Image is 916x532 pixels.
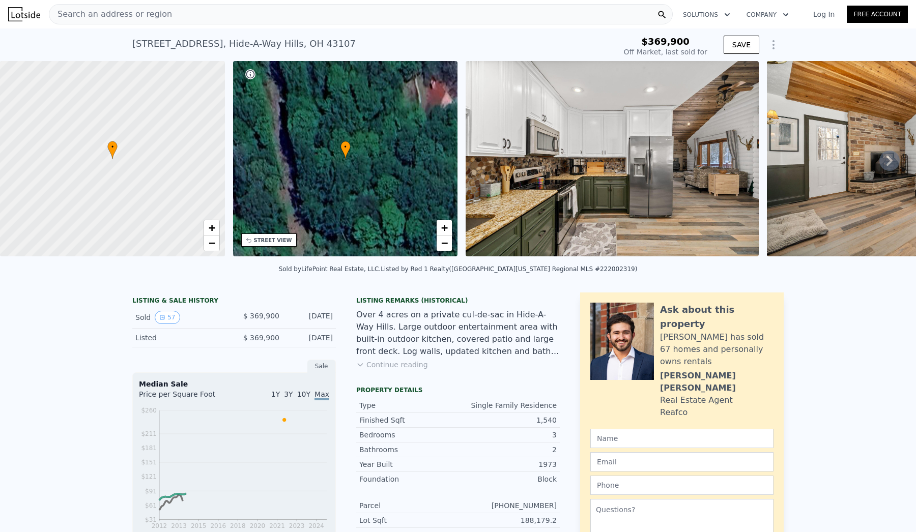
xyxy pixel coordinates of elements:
[288,311,333,324] div: [DATE]
[132,37,356,51] div: [STREET_ADDRESS] , Hide-A-Way Hills , OH 43107
[269,522,285,529] tspan: 2021
[590,476,774,495] input: Phone
[359,474,458,484] div: Foundation
[49,8,172,20] span: Search an address or region
[340,142,351,152] span: •
[107,141,118,159] div: •
[660,394,733,406] div: Real Estate Agent
[135,333,226,343] div: Listed
[271,390,280,398] span: 1Y
[210,522,226,529] tspan: 2016
[847,6,908,23] a: Free Account
[145,516,157,523] tspan: $31
[141,473,157,480] tspan: $121
[437,220,452,235] a: Zoom in
[724,36,759,54] button: SAVE
[250,522,266,529] tspan: 2020
[139,379,329,389] div: Median Sale
[356,386,560,394] div: Property details
[359,415,458,425] div: Finished Sqft
[466,61,759,256] img: Sale: 141404174 Parcel: 118542571
[141,430,157,437] tspan: $211
[314,390,329,400] span: Max
[441,237,448,249] span: −
[208,221,215,234] span: +
[145,502,157,509] tspan: $61
[458,415,557,425] div: 1,540
[340,141,351,159] div: •
[660,370,774,394] div: [PERSON_NAME] [PERSON_NAME]
[152,522,167,529] tspan: 2012
[458,430,557,440] div: 3
[675,6,738,24] button: Solutions
[359,430,458,440] div: Bedrooms
[254,237,292,244] div: STREET VIEW
[141,445,157,452] tspan: $181
[145,488,157,495] tspan: $91
[458,500,557,511] div: [PHONE_NUMBER]
[141,459,157,466] tspan: $151
[230,522,246,529] tspan: 2018
[458,515,557,525] div: 188,179.2
[458,400,557,410] div: Single Family Residence
[359,459,458,469] div: Year Built
[132,297,336,307] div: LISTING & SALE HISTORY
[458,459,557,469] div: 1973
[660,331,774,368] div: [PERSON_NAME] has sold 67 homes and personally owns rentals
[359,515,458,525] div: Lot Sqft
[8,7,40,21] img: Lotside
[308,522,324,529] tspan: 2024
[243,312,279,320] span: $ 369,900
[763,35,784,55] button: Show Options
[660,406,688,419] div: Reafco
[660,303,774,331] div: Ask about this property
[356,309,560,358] div: Over 4 acres on a private cul-de-sac in Hide-A-Way Hills. Large outdoor entertainment area with b...
[437,235,452,251] a: Zoom out
[356,297,560,305] div: Listing Remarks (Historical)
[243,334,279,342] span: $ 369,900
[441,221,448,234] span: +
[801,9,847,19] a: Log In
[359,500,458,511] div: Parcel
[641,36,690,47] span: $369,900
[191,522,207,529] tspan: 2015
[359,400,458,410] div: Type
[279,265,381,273] div: Sold by LifePoint Real Estate, LLC .
[289,522,305,529] tspan: 2023
[284,390,293,398] span: 3Y
[139,389,234,405] div: Price per Square Foot
[141,407,157,414] tspan: $260
[135,311,226,324] div: Sold
[204,220,219,235] a: Zoom in
[307,360,336,373] div: Sale
[204,235,219,251] a: Zoom out
[297,390,310,398] span: 10Y
[208,237,215,249] span: −
[381,265,637,273] div: Listed by Red 1 Realty ([GEOGRAPHIC_DATA][US_STATE] Regional MLS #222002319)
[171,522,187,529] tspan: 2013
[359,445,458,455] div: Bathrooms
[590,429,774,448] input: Name
[288,333,333,343] div: [DATE]
[738,6,797,24] button: Company
[155,311,180,324] button: View historical data
[458,474,557,484] div: Block
[458,445,557,455] div: 2
[356,360,428,370] button: Continue reading
[107,142,118,152] span: •
[590,452,774,471] input: Email
[624,47,707,57] div: Off Market, last sold for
